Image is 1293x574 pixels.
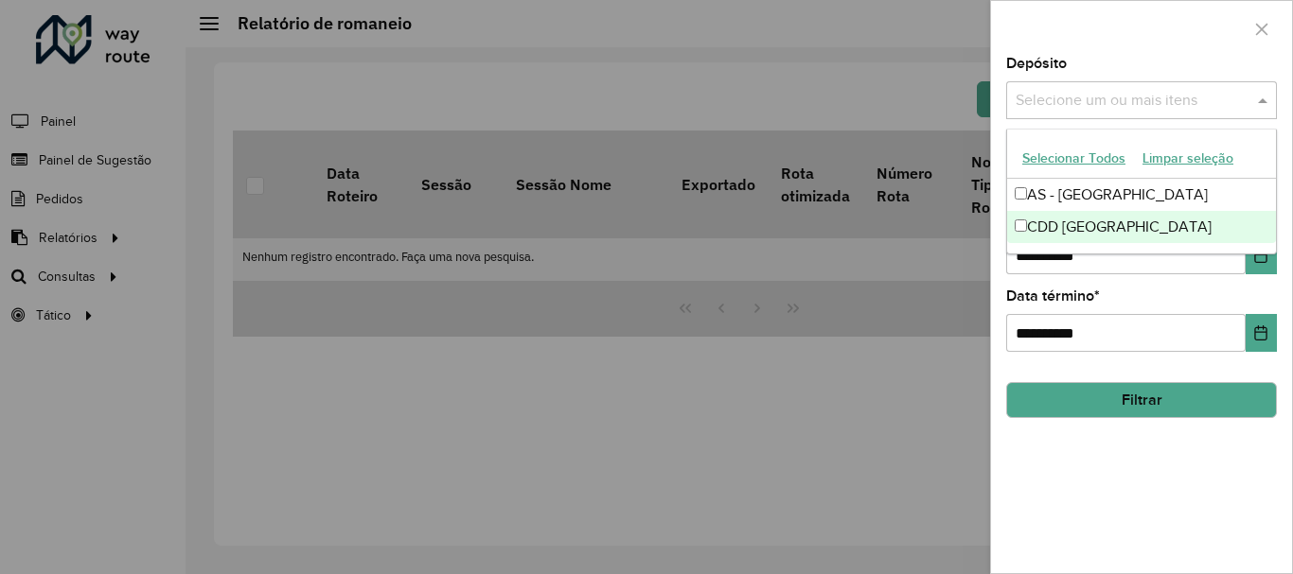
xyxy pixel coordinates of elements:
div: CDD [GEOGRAPHIC_DATA] [1007,211,1276,243]
button: Choose Date [1246,314,1277,352]
label: Data término [1006,285,1100,307]
ng-dropdown-panel: Options list [1006,129,1277,254]
button: Filtrar [1006,382,1277,418]
button: Limpar seleção [1134,144,1242,173]
button: Choose Date [1246,236,1277,274]
div: AS - [GEOGRAPHIC_DATA] [1007,179,1276,211]
label: Depósito [1006,52,1067,75]
button: Selecionar Todos [1014,144,1134,173]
